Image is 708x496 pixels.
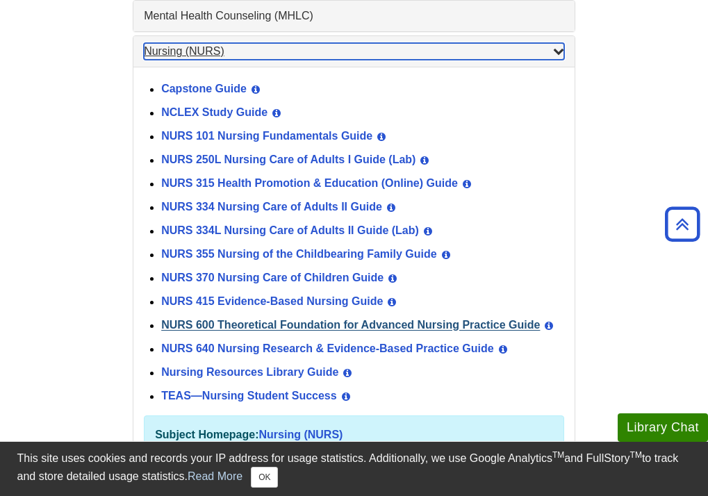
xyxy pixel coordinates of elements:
[161,83,247,95] a: Capstone Guide
[17,450,691,488] div: This site uses cookies and records your IP address for usage statistics. Additionally, we use Goo...
[161,201,382,213] a: NURS 334 Nursing Care of Adults II Guide
[161,272,384,284] a: NURS 370 Nursing Care of Children Guide
[161,296,383,308] a: NURS 415 Evidence-Based Nursing Guide
[259,429,343,440] a: Nursing (NURS)
[144,43,564,60] a: Nursing (NURS)
[161,320,540,331] a: NURS 600 Theoretical Foundation for Advanced Nursing Practice Guide
[161,390,337,402] a: TEAS—Nursing Student Success
[188,470,242,482] a: Read More
[161,249,437,261] a: NURS 355 Nursing of the Childbearing Family Guide
[618,413,708,442] button: Library Chat
[161,225,419,237] a: NURS 334L Nursing Care of Adults II Guide (Lab)
[144,8,564,24] a: Mental Health Counseling (MHLC)
[552,450,564,460] sup: TM
[660,215,705,233] a: Back to Top
[161,343,493,355] a: NURS 640 Nursing Research & Evidence-Based Practice Guide
[251,467,278,488] button: Close
[161,131,372,142] a: NURS 101 Nursing Fundamentals Guide
[155,429,258,440] strong: Subject Homepage:
[161,154,415,166] a: NURS 250L Nursing Care of Adults I Guide (Lab)
[161,367,338,379] a: Nursing Resources Library Guide
[161,107,267,119] a: NCLEX Study Guide
[161,178,458,190] a: NURS 315 Health Promotion & Education (Online) Guide
[630,450,642,460] sup: TM
[133,67,575,485] div: Nursing (NURS)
